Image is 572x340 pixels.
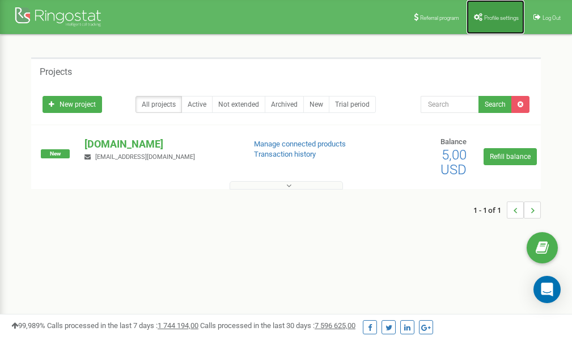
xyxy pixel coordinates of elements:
[440,147,467,178] span: 5,00 USD
[484,15,519,21] span: Profile settings
[420,15,459,21] span: Referral program
[212,96,265,113] a: Not extended
[265,96,304,113] a: Archived
[254,140,346,148] a: Manage connected products
[200,321,355,330] span: Calls processed in the last 30 days :
[11,321,45,330] span: 99,989%
[543,15,561,21] span: Log Out
[473,190,541,230] nav: ...
[254,150,316,158] a: Transaction history
[135,96,182,113] a: All projects
[484,148,537,165] a: Refill balance
[533,276,561,303] div: Open Intercom Messenger
[41,149,70,158] span: New
[158,321,198,330] u: 1 744 194,00
[478,96,512,113] button: Search
[473,202,507,219] span: 1 - 1 of 1
[181,96,213,113] a: Active
[315,321,355,330] u: 7 596 625,00
[95,153,195,161] span: [EMAIL_ADDRESS][DOMAIN_NAME]
[84,137,235,152] p: [DOMAIN_NAME]
[47,321,198,330] span: Calls processed in the last 7 days :
[329,96,376,113] a: Trial period
[40,67,72,77] h5: Projects
[303,96,329,113] a: New
[440,137,467,146] span: Balance
[43,96,102,113] a: New project
[421,96,479,113] input: Search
